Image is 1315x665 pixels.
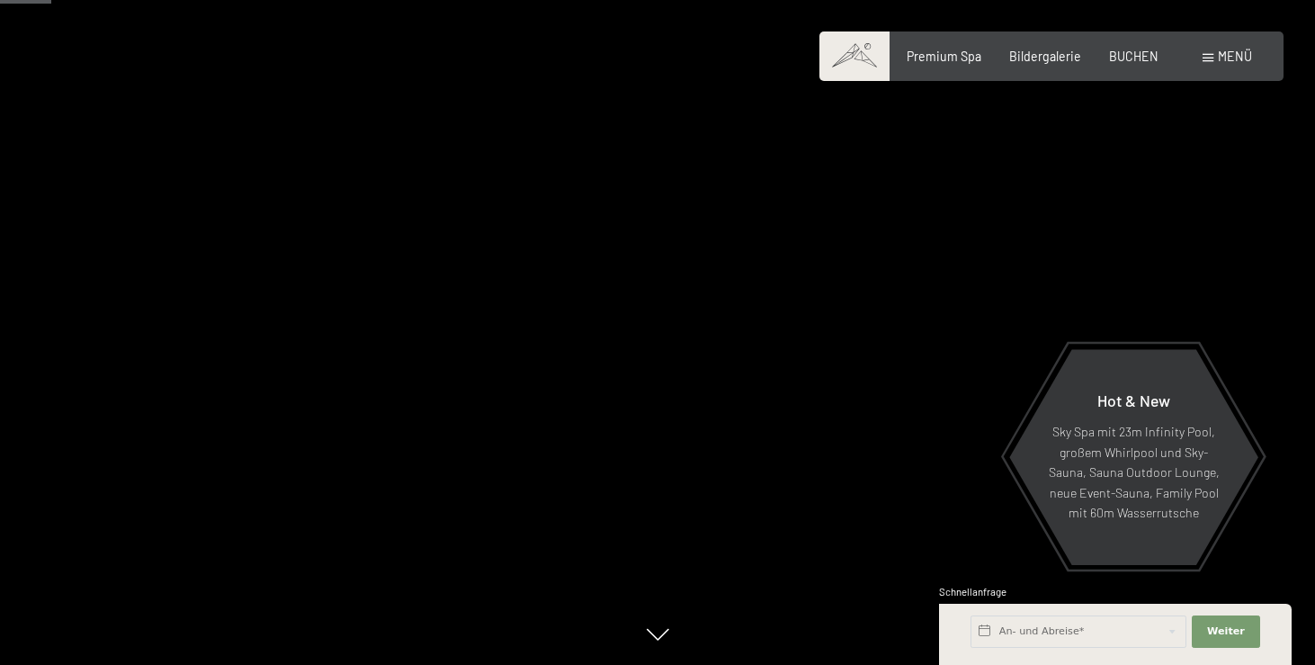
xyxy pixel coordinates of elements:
a: Bildergalerie [1009,49,1081,64]
p: Sky Spa mit 23m Infinity Pool, großem Whirlpool und Sky-Sauna, Sauna Outdoor Lounge, neue Event-S... [1048,422,1220,524]
a: Premium Spa [907,49,981,64]
a: BUCHEN [1109,49,1158,64]
a: Hot & New Sky Spa mit 23m Infinity Pool, großem Whirlpool und Sky-Sauna, Sauna Outdoor Lounge, ne... [1008,348,1259,566]
span: Menü [1218,49,1252,64]
span: Hot & New [1097,391,1170,410]
span: Schnellanfrage [939,586,1006,598]
span: Weiter [1207,625,1245,639]
button: Weiter [1192,616,1260,648]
